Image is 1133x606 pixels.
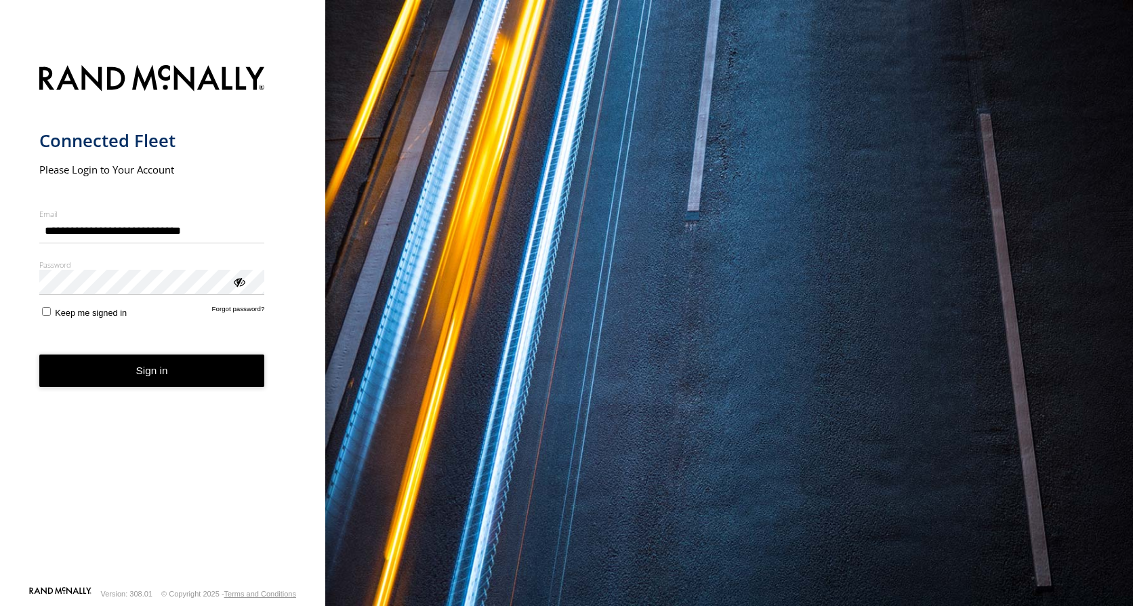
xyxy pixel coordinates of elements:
[39,163,265,176] h2: Please Login to Your Account
[39,260,265,270] label: Password
[39,57,287,586] form: main
[161,590,296,598] div: © Copyright 2025 -
[232,275,245,288] div: ViewPassword
[39,209,265,219] label: Email
[39,62,265,97] img: Rand McNally
[224,590,296,598] a: Terms and Conditions
[55,308,127,318] span: Keep me signed in
[39,129,265,152] h1: Connected Fleet
[101,590,152,598] div: Version: 308.01
[29,587,91,601] a: Visit our Website
[39,355,265,388] button: Sign in
[42,307,51,316] input: Keep me signed in
[212,305,265,318] a: Forgot password?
